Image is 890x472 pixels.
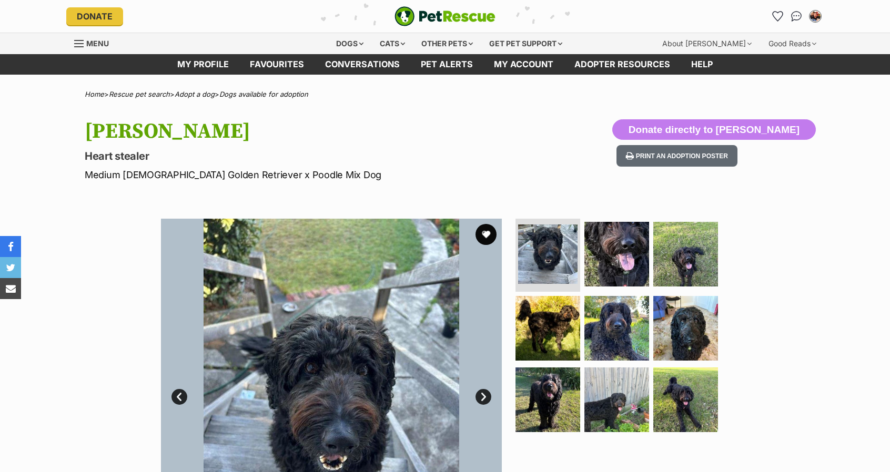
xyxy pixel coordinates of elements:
[482,33,570,54] div: Get pet support
[329,33,371,54] div: Dogs
[810,11,821,22] img: Joel Brooks profile pic
[74,33,116,52] a: Menu
[85,90,104,98] a: Home
[171,389,187,405] a: Prev
[58,90,832,98] div: > > >
[85,119,530,143] h1: [PERSON_NAME]
[476,389,491,405] a: Next
[791,11,802,22] img: chat-41dd97257d64d25036548639549fe6c8038ab92f7586957e7f3b1b290dea8141.svg
[219,90,308,98] a: Dogs available for adoption
[109,90,170,98] a: Rescue pet search
[315,54,410,75] a: conversations
[788,8,805,25] a: Conversations
[167,54,239,75] a: My profile
[761,33,824,54] div: Good Reads
[769,8,786,25] a: Favourites
[584,222,649,286] img: Photo of Bodhi Quinnell
[681,54,723,75] a: Help
[653,222,718,286] img: Photo of Bodhi Quinnell
[653,296,718,361] img: Photo of Bodhi Quinnell
[86,39,109,48] span: Menu
[564,54,681,75] a: Adopter resources
[85,149,530,163] p: Heart stealer
[175,90,215,98] a: Adopt a dog
[410,54,483,75] a: Pet alerts
[476,224,497,245] button: favourite
[483,54,564,75] a: My account
[616,145,737,167] button: Print an adoption poster
[769,8,824,25] ul: Account quick links
[414,33,480,54] div: Other pets
[655,33,759,54] div: About [PERSON_NAME]
[395,6,495,26] a: PetRescue
[518,224,578,284] img: Photo of Bodhi Quinnell
[807,8,824,25] button: My account
[653,367,718,432] img: Photo of Bodhi Quinnell
[239,54,315,75] a: Favourites
[584,296,649,361] img: Photo of Bodhi Quinnell
[85,168,530,182] p: Medium [DEMOGRAPHIC_DATA] Golden Retriever x Poodle Mix Dog
[584,367,649,432] img: Photo of Bodhi Quinnell
[515,367,580,432] img: Photo of Bodhi Quinnell
[612,119,816,140] button: Donate directly to [PERSON_NAME]
[395,6,495,26] img: logo-e224e6f780fb5917bec1dbf3a21bbac754714ae5b6737aabdf751b685950b380.svg
[372,33,412,54] div: Cats
[515,296,580,361] img: Photo of Bodhi Quinnell
[66,7,123,25] a: Donate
